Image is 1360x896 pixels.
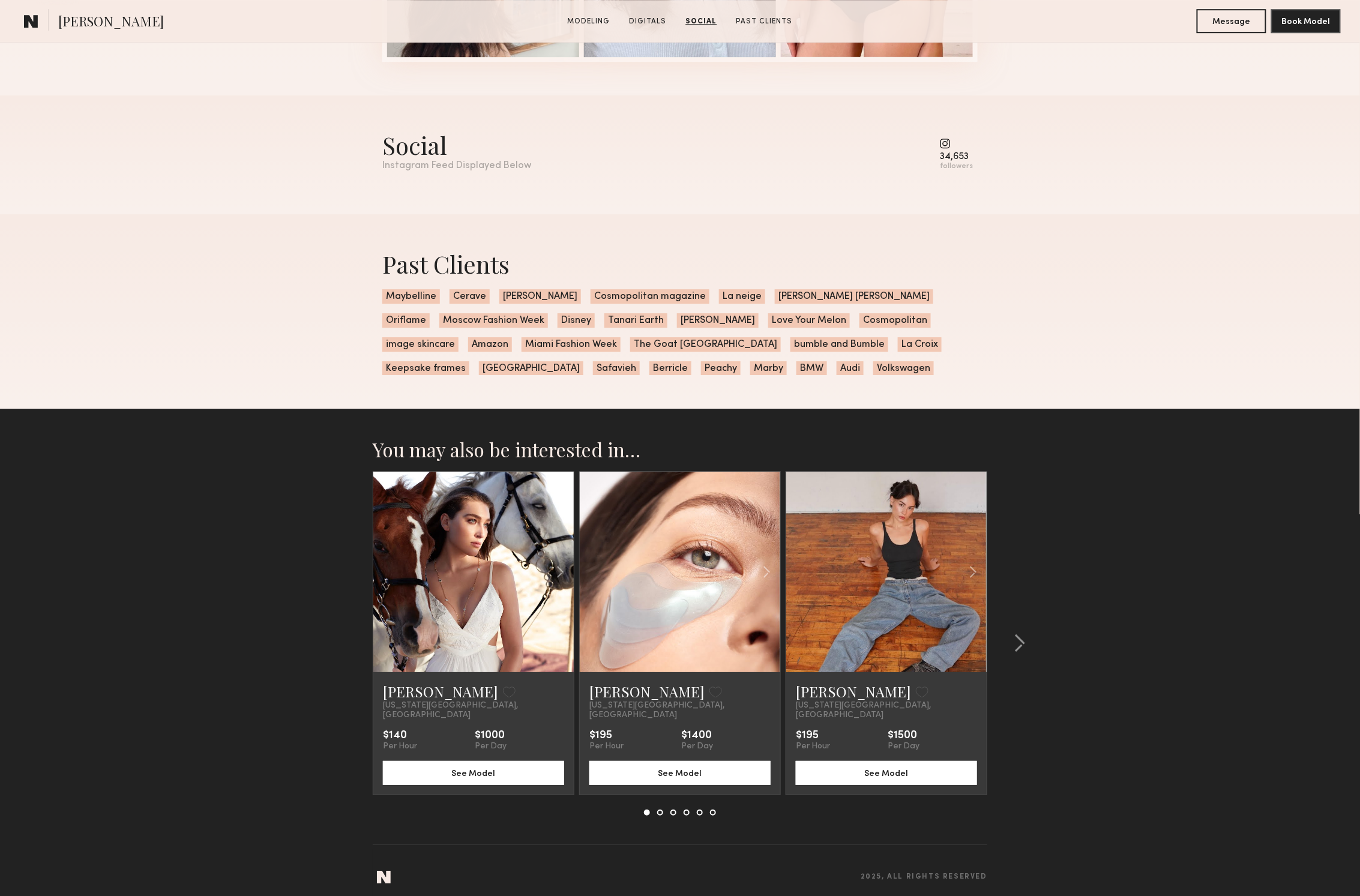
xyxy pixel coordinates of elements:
[796,730,830,742] div: $195
[475,742,507,751] div: Per Day
[589,742,624,751] div: Per Hour
[382,289,440,304] span: Maybelline
[591,289,709,304] span: Cosmopolitan magazine
[681,730,713,742] div: $1400
[589,761,771,785] button: See Model
[719,289,765,304] span: La neige
[796,761,977,785] button: See Model
[450,289,490,304] span: Cerave
[940,152,973,161] div: 34,653
[382,248,978,280] div: Past Clients
[558,313,595,328] span: Disney
[898,337,942,352] span: La Croix
[373,437,987,462] h2: You may also be interested in…
[630,337,781,352] span: The Goat [GEOGRAPHIC_DATA]
[888,742,919,751] div: Per Day
[589,701,771,720] span: [US_STATE][GEOGRAPHIC_DATA], [GEOGRAPHIC_DATA]
[382,129,531,161] div: Social
[837,361,864,376] span: Audi
[1197,9,1266,33] button: Message
[499,289,581,304] span: [PERSON_NAME]
[479,361,583,376] span: [GEOGRAPHIC_DATA]
[796,701,977,720] span: [US_STATE][GEOGRAPHIC_DATA], [GEOGRAPHIC_DATA]
[383,701,564,720] span: [US_STATE][GEOGRAPHIC_DATA], [GEOGRAPHIC_DATA]
[604,313,667,328] span: Tanari Earth
[677,313,759,328] span: [PERSON_NAME]
[468,337,512,352] span: Amazon
[701,361,741,376] span: Peachy
[649,361,691,376] span: Berricle
[796,742,830,751] div: Per Hour
[383,682,498,701] a: [PERSON_NAME]
[382,161,531,171] div: Instagram Feed Displayed Below
[593,361,640,376] span: Safavieh
[796,361,827,376] span: BMW
[475,730,507,742] div: $1000
[58,12,164,33] span: [PERSON_NAME]
[439,313,548,328] span: Moscow Fashion Week
[775,289,933,304] span: [PERSON_NAME] [PERSON_NAME]
[1271,16,1341,26] a: Book Model
[383,761,564,785] button: See Model
[796,682,911,701] a: [PERSON_NAME]
[589,768,771,778] a: See Model
[732,16,798,27] a: Past Clients
[382,337,459,352] span: image skincare
[768,313,850,328] span: Love Your Melon
[790,337,888,352] span: bumble and Bumble
[383,730,417,742] div: $140
[861,873,987,881] span: 2025, all rights reserved
[382,313,430,328] span: Oriflame
[589,730,624,742] div: $195
[681,742,713,751] div: Per Day
[589,682,705,701] a: [PERSON_NAME]
[796,768,977,778] a: See Model
[940,162,973,171] div: followers
[888,730,919,742] div: $1500
[873,361,934,376] span: Volkswagen
[383,742,417,751] div: Per Hour
[750,361,787,376] span: Marby
[383,768,564,778] a: See Model
[1271,9,1341,33] button: Book Model
[625,16,672,27] a: Digitals
[681,16,722,27] a: Social
[859,313,931,328] span: Cosmopolitan
[563,16,615,27] a: Modeling
[522,337,621,352] span: Miami Fashion Week
[382,361,469,376] span: Keepsake frames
